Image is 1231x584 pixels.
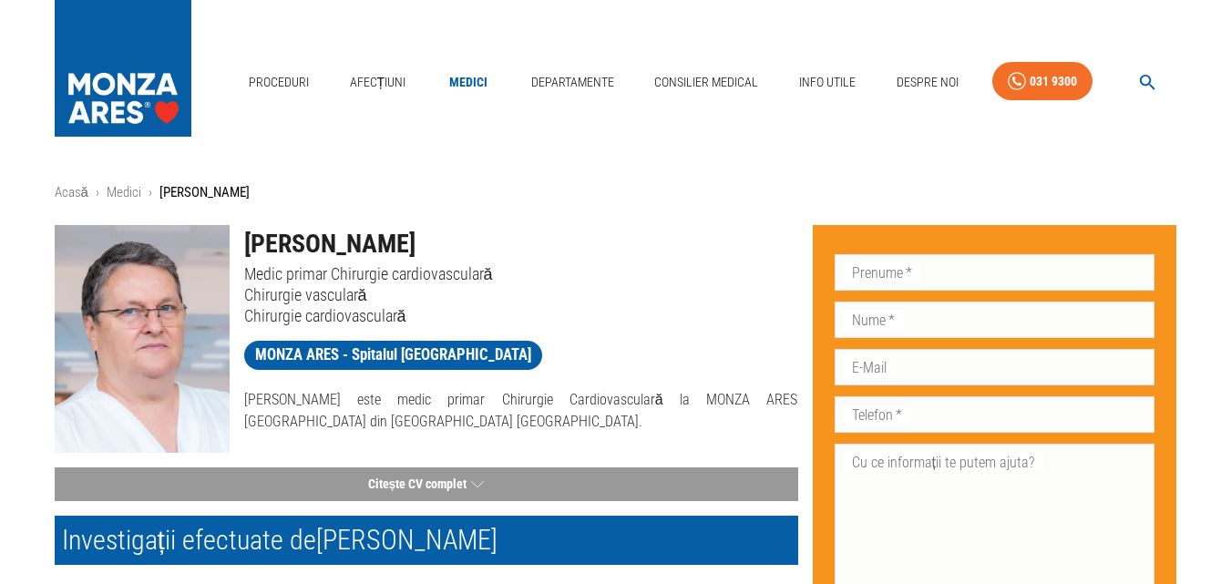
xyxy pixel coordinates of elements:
[647,64,765,101] a: Consilier Medical
[992,62,1093,101] a: 031 9300
[244,263,798,284] p: Medic primar Chirurgie cardiovasculară
[244,225,798,263] h1: [PERSON_NAME]
[55,225,230,453] img: Dr. Călin Popa
[241,64,316,101] a: Proceduri
[792,64,863,101] a: Info Utile
[55,184,88,200] a: Acasă
[244,305,798,326] p: Chirurgie cardiovasculară
[149,182,152,203] li: ›
[524,64,621,101] a: Departamente
[244,284,798,305] p: Chirurgie vasculară
[1030,70,1077,93] div: 031 9300
[439,64,498,101] a: Medici
[55,467,798,501] button: Citește CV complet
[55,182,1177,203] nav: breadcrumb
[889,64,966,101] a: Despre Noi
[55,516,798,565] h2: Investigații efectuate de [PERSON_NAME]
[343,64,414,101] a: Afecțiuni
[244,343,542,366] span: MONZA ARES - Spitalul [GEOGRAPHIC_DATA]
[107,184,141,200] a: Medici
[96,182,99,203] li: ›
[244,389,798,433] p: [PERSON_NAME] este medic primar Chirurgie Cardiovasculară la MONZA ARES [GEOGRAPHIC_DATA] din [GE...
[159,182,250,203] p: [PERSON_NAME]
[244,341,542,370] a: MONZA ARES - Spitalul [GEOGRAPHIC_DATA]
